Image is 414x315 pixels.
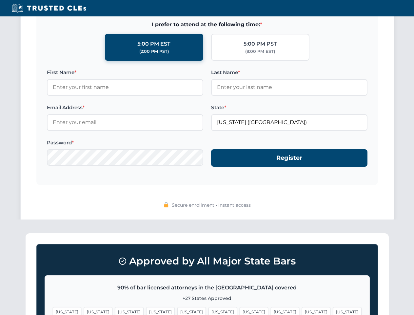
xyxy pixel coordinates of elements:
[53,295,362,302] p: +27 States Approved
[244,40,277,48] div: 5:00 PM PST
[137,40,170,48] div: 5:00 PM EST
[139,48,169,55] div: (2:00 PM PST)
[211,69,367,76] label: Last Name
[245,48,275,55] div: (8:00 PM EST)
[47,114,203,131] input: Enter your email
[10,3,88,13] img: Trusted CLEs
[47,104,203,112] label: Email Address
[45,252,370,270] h3: Approved by All Major State Bars
[211,114,367,131] input: Florida (FL)
[211,104,367,112] label: State
[47,79,203,95] input: Enter your first name
[172,201,251,209] span: Secure enrollment • Instant access
[164,202,169,207] img: 🔒
[47,20,367,29] span: I prefer to attend at the following time:
[211,79,367,95] input: Enter your last name
[53,283,362,292] p: 90% of bar licensed attorneys in the [GEOGRAPHIC_DATA] covered
[47,139,203,147] label: Password
[47,69,203,76] label: First Name
[211,149,367,167] button: Register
